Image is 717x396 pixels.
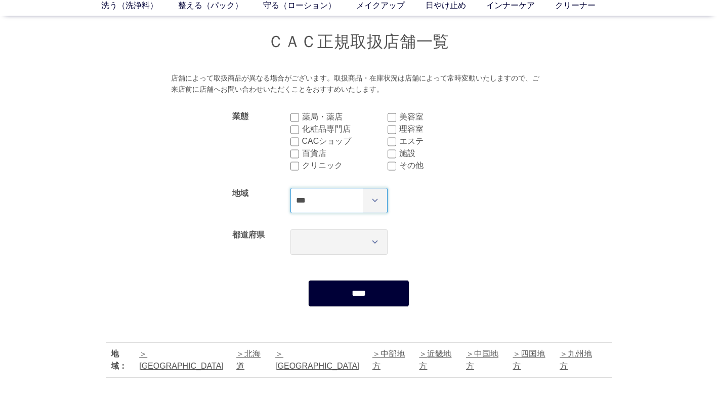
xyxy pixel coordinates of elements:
[106,31,612,53] h1: ＣＡＣ正規取扱店舗一覧
[399,123,485,135] label: 理容室
[399,135,485,147] label: エステ
[275,349,360,370] a: [GEOGRAPHIC_DATA]
[302,160,388,172] label: クリニック
[302,135,388,147] label: CACショップ
[232,189,248,197] label: 地域
[419,349,451,370] a: 近畿地方
[560,349,592,370] a: 九州地方
[139,349,224,370] a: [GEOGRAPHIC_DATA]
[399,160,485,172] label: その他
[232,230,265,239] label: 都道府県
[399,147,485,160] label: 施設
[232,112,248,121] label: 業態
[466,349,498,370] a: 中国地方
[513,349,545,370] a: 四国地方
[302,111,388,123] label: 薬局・薬店
[236,349,261,370] a: 北海道
[372,349,405,370] a: 中部地方
[302,147,388,160] label: 百貨店
[302,123,388,135] label: 化粧品専門店
[171,73,546,95] div: 店舗によって取扱商品が異なる場合がございます。取扱商品・在庫状況は店舗によって常時変動いたしますので、ご来店前に店舗へお問い合わせいただくことをおすすめいたします。
[111,348,135,372] div: 地域：
[399,111,485,123] label: 美容室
